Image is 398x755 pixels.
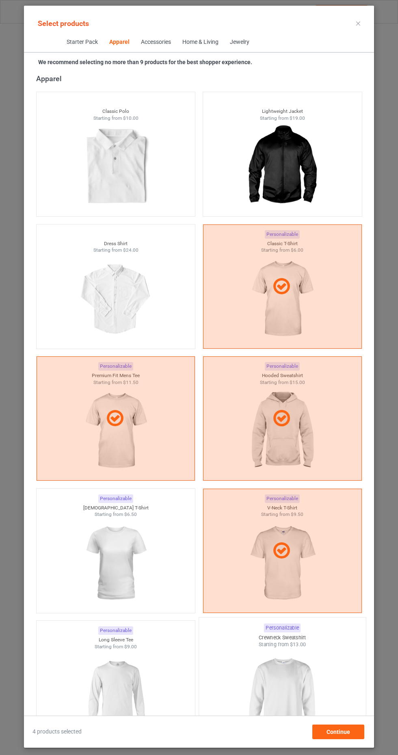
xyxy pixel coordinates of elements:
[98,626,133,635] div: Personalizable
[141,38,171,46] div: Accessories
[327,729,350,735] span: Continue
[37,108,195,115] div: Classic Polo
[37,643,195,650] div: Starting from
[290,642,306,648] span: $13.00
[124,511,137,517] span: $6.50
[124,644,137,649] span: $9.00
[123,247,138,253] span: $24.00
[38,19,89,28] span: Select products
[98,494,133,503] div: Personalizable
[79,518,152,609] img: regular.jpg
[182,38,218,46] div: Home & Living
[79,650,152,741] img: regular.jpg
[312,725,364,739] div: Continue
[290,115,305,121] span: $19.00
[203,108,362,115] div: Lightweight Jacket
[32,728,82,736] span: 4 products selected
[37,636,195,643] div: Long Sleeve Tee
[123,115,138,121] span: $10.00
[246,121,318,212] img: regular.jpg
[229,38,249,46] div: Jewelry
[199,641,366,648] div: Starting from
[36,74,366,83] div: Apparel
[264,623,301,632] div: Personalizable
[244,648,320,744] img: regular.jpg
[37,240,195,247] div: Dress Shirt
[37,115,195,122] div: Starting from
[109,38,129,46] div: Apparel
[37,505,195,511] div: [DEMOGRAPHIC_DATA] T-Shirt
[37,511,195,518] div: Starting from
[37,247,195,254] div: Starting from
[61,32,103,52] span: Starter Pack
[199,634,366,641] div: Crewneck Sweatshirt
[79,121,152,212] img: regular.jpg
[203,115,362,122] div: Starting from
[38,59,252,65] strong: We recommend selecting no more than 9 products for the best shopper experience.
[79,254,152,345] img: regular.jpg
